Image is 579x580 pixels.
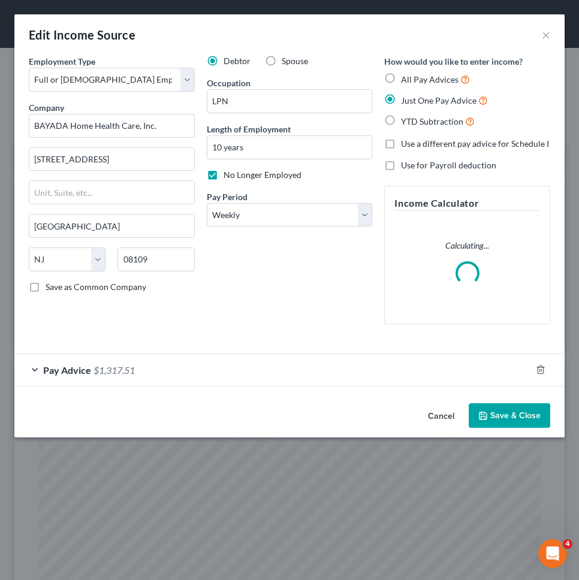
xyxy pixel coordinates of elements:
button: Cancel [418,404,464,428]
span: No Longer Employed [224,170,301,180]
label: Occupation [207,77,251,89]
span: Pay Advice [43,364,91,376]
span: Use a different pay advice for Schedule I [401,138,549,149]
span: Debtor [224,56,251,66]
span: Spouse [282,56,308,66]
label: How would you like to enter income? [384,55,523,68]
input: -- [207,90,372,113]
iframe: Intercom live chat [538,539,567,568]
span: Employment Type [29,56,95,67]
span: All Pay Advices [401,74,459,84]
input: Search company by name... [29,114,195,138]
label: Length of Employment [207,123,291,135]
span: Just One Pay Advice [401,95,477,105]
span: Use for Payroll deduction [401,160,496,170]
span: $1,317.51 [94,364,135,376]
span: Pay Period [207,192,248,202]
input: Unit, Suite, etc... [29,181,194,204]
p: Calculating... [394,240,540,252]
span: YTD Subtraction [401,116,463,126]
h5: Income Calculator [394,196,540,211]
button: × [542,28,550,42]
input: Enter city... [29,215,194,237]
span: 4 [563,539,572,549]
span: Company [29,102,64,113]
input: Enter address... [29,148,194,171]
span: Save as Common Company [46,282,146,292]
input: ex: 2 years [207,136,372,159]
div: Edit Income Source [29,26,135,43]
input: Enter zip... [117,247,194,271]
button: Save & Close [469,403,550,428]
